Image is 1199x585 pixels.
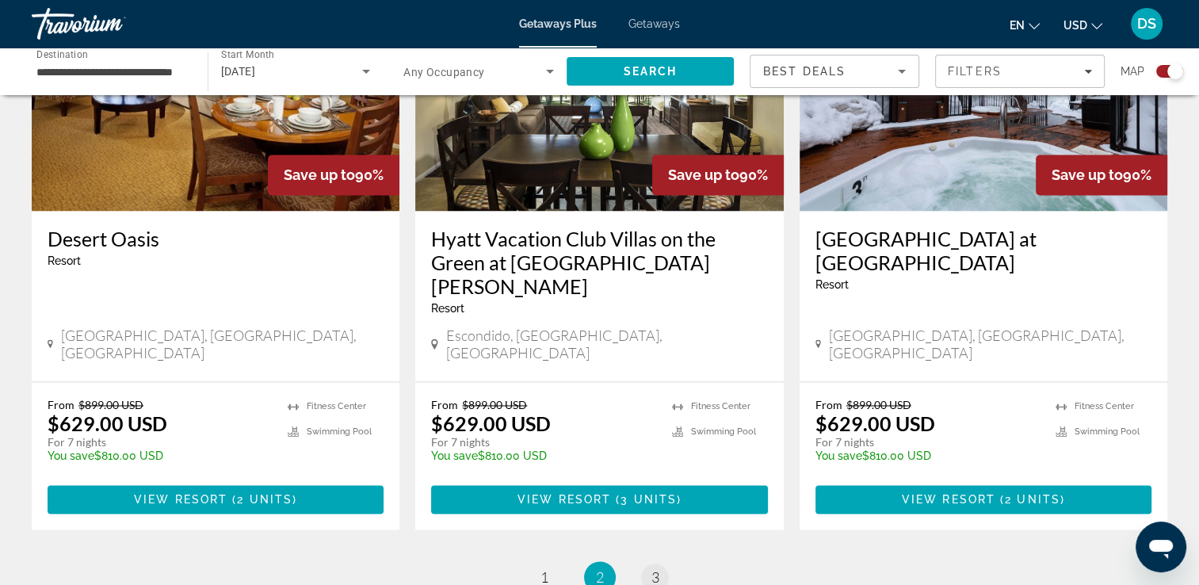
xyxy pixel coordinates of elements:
button: Filters [935,55,1105,88]
span: $899.00 USD [462,398,527,411]
button: Change language [1010,13,1040,36]
p: $810.00 USD [48,449,272,462]
p: $629.00 USD [48,411,167,435]
span: Fitness Center [307,401,366,411]
button: User Menu [1126,7,1167,40]
span: 2 units [237,493,292,506]
p: $629.00 USD [815,411,935,435]
span: Fitness Center [691,401,750,411]
p: $810.00 USD [431,449,655,462]
span: View Resort [517,493,611,506]
span: Fitness Center [1075,401,1134,411]
mat-select: Sort by [763,62,906,81]
p: For 7 nights [48,435,272,449]
span: Destination [36,48,88,59]
a: Hyatt Vacation Club Villas on the Green at [GEOGRAPHIC_DATA][PERSON_NAME] [431,227,767,298]
span: From [48,398,74,411]
span: Save up to [1052,166,1123,183]
span: Escondido, [GEOGRAPHIC_DATA], [GEOGRAPHIC_DATA] [446,327,767,361]
span: Save up to [668,166,739,183]
span: 3 units [621,493,677,506]
div: 90% [268,155,399,195]
a: Getaways Plus [519,17,597,30]
button: Search [567,57,735,86]
span: Best Deals [763,65,846,78]
span: Save up to [284,166,355,183]
p: For 7 nights [815,435,1040,449]
a: [GEOGRAPHIC_DATA] at [GEOGRAPHIC_DATA] [815,227,1151,274]
span: From [431,398,458,411]
button: View Resort(2 units) [815,485,1151,514]
button: View Resort(3 units) [431,485,767,514]
span: DS [1137,16,1156,32]
span: Filters [948,65,1002,78]
input: Select destination [36,63,187,82]
button: Change currency [1063,13,1102,36]
span: USD [1063,19,1087,32]
div: 90% [652,155,784,195]
span: Swimming Pool [691,426,756,437]
span: Any Occupancy [403,66,485,78]
span: en [1010,19,1025,32]
span: Resort [48,254,81,267]
span: Resort [431,302,464,315]
p: $629.00 USD [431,411,551,435]
span: ( ) [611,493,682,506]
span: $899.00 USD [846,398,911,411]
span: Swimming Pool [1075,426,1140,437]
p: $810.00 USD [815,449,1040,462]
span: You save [431,449,478,462]
span: Start Month [221,49,274,60]
span: Swimming Pool [307,426,372,437]
a: Travorium [32,3,190,44]
span: From [815,398,842,411]
span: 2 units [1005,493,1060,506]
a: Desert Oasis [48,227,384,250]
span: Search [623,65,677,78]
span: ( ) [227,493,297,506]
span: View Resort [902,493,995,506]
span: You save [815,449,862,462]
span: View Resort [134,493,227,506]
span: [GEOGRAPHIC_DATA], [GEOGRAPHIC_DATA], [GEOGRAPHIC_DATA] [829,327,1151,361]
span: Resort [815,278,849,291]
span: ( ) [995,493,1065,506]
span: $899.00 USD [78,398,143,411]
p: For 7 nights [431,435,655,449]
div: 90% [1036,155,1167,195]
span: [GEOGRAPHIC_DATA], [GEOGRAPHIC_DATA], [GEOGRAPHIC_DATA] [61,327,384,361]
span: [DATE] [221,65,256,78]
button: View Resort(2 units) [48,485,384,514]
iframe: Button to launch messaging window [1136,522,1186,572]
span: Map [1121,60,1144,82]
a: Getaways [628,17,680,30]
span: You save [48,449,94,462]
